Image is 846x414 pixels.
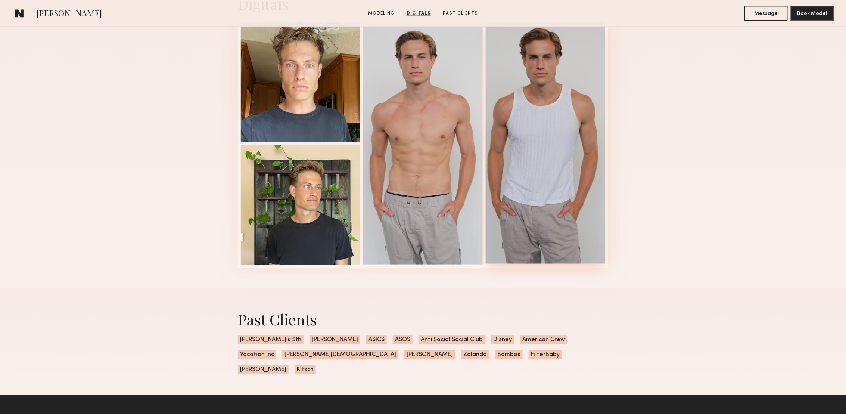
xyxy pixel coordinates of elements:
span: Bombas [495,350,523,359]
span: [PERSON_NAME] [404,350,455,359]
div: Past Clients [238,309,608,329]
span: American Crew [520,335,567,344]
span: [PERSON_NAME][DEMOGRAPHIC_DATA] [282,350,398,359]
a: Modeling [365,10,398,17]
a: Book Model [791,10,834,16]
span: Zalando [461,350,489,359]
span: Vacation Inc [238,350,276,359]
span: [PERSON_NAME]’s 5th [238,335,304,344]
a: Past Clients [440,10,481,17]
span: [PERSON_NAME] [36,7,102,21]
span: Disney [491,335,514,344]
span: Kitsch [295,365,316,374]
button: Book Model [791,6,834,21]
span: ASICS [366,335,387,344]
span: ASOS [393,335,413,344]
button: Message [744,6,788,21]
span: [PERSON_NAME] [238,365,289,374]
span: [PERSON_NAME] [310,335,360,344]
a: Digitals [404,10,434,17]
span: FilterBaby [529,350,562,359]
span: Anti Social Social Club [419,335,485,344]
